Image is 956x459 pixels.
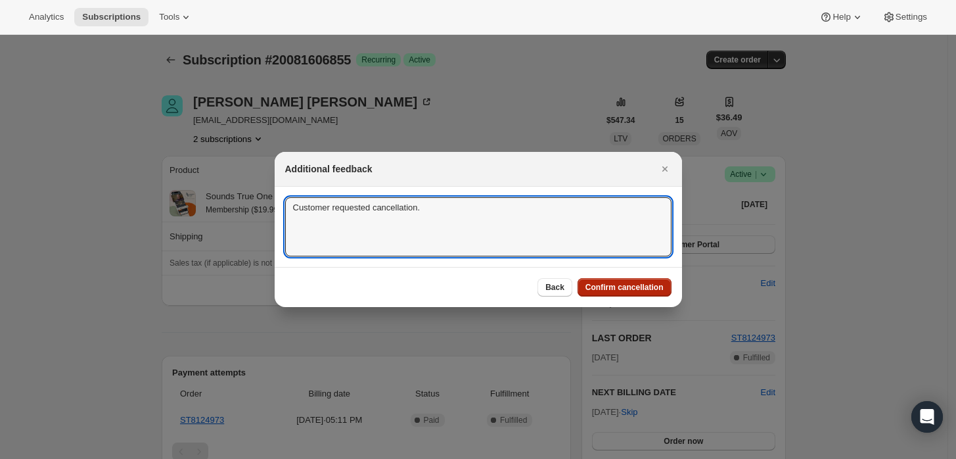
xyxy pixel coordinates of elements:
[832,12,850,22] span: Help
[545,282,564,293] span: Back
[82,12,141,22] span: Subscriptions
[578,278,671,297] button: Confirm cancellation
[656,160,674,178] button: Close
[29,12,64,22] span: Analytics
[811,8,871,26] button: Help
[285,197,671,256] textarea: Customer requested cancellation.
[896,12,927,22] span: Settings
[911,401,943,433] div: Open Intercom Messenger
[159,12,179,22] span: Tools
[875,8,935,26] button: Settings
[74,8,148,26] button: Subscriptions
[21,8,72,26] button: Analytics
[537,278,572,297] button: Back
[285,162,373,176] h2: Additional feedback
[585,282,664,293] span: Confirm cancellation
[151,8,200,26] button: Tools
